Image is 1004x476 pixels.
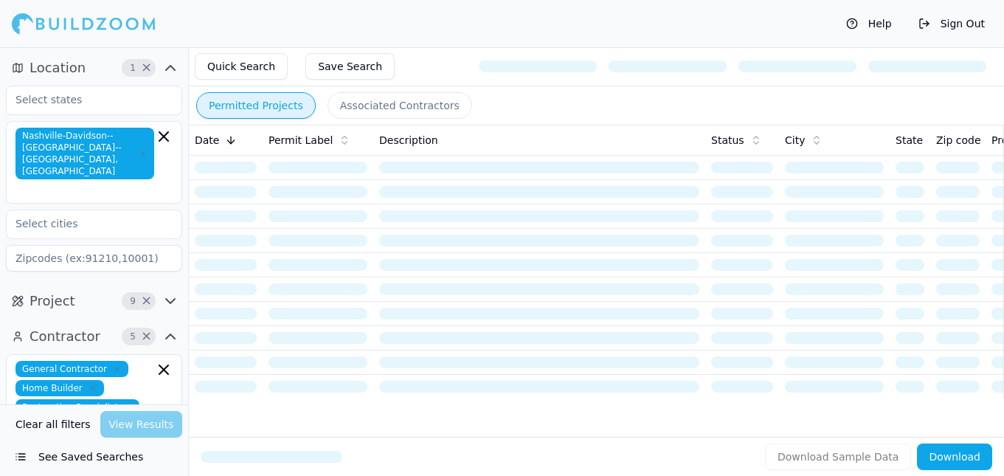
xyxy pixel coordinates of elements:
span: Date [195,133,219,148]
span: Restoration Specialist [15,399,139,415]
button: Contractor5Clear Contractor filters [6,325,182,348]
button: Associated Contractors [328,92,472,119]
span: Clear Contractor filters [141,333,152,340]
input: Select cities [7,210,163,237]
span: State [896,133,923,148]
span: General Contractor [15,361,128,377]
span: City [785,133,805,148]
span: 5 [125,329,140,344]
button: Sign Out [911,12,992,35]
button: See Saved Searches [6,444,182,470]
span: Project [30,291,75,311]
span: Zip code [936,133,981,148]
input: Zipcodes (ex:91210,10001) [6,245,182,272]
button: Save Search [305,53,395,80]
span: Status [711,133,744,148]
span: Clear Project filters [141,297,152,305]
span: Location [30,58,86,78]
span: 1 [125,61,140,75]
span: Nashville-Davidson--[GEOGRAPHIC_DATA]--[GEOGRAPHIC_DATA], [GEOGRAPHIC_DATA] [15,128,154,179]
button: Location1Clear Location filters [6,56,182,80]
button: Project9Clear Project filters [6,289,182,313]
span: Clear Location filters [141,64,152,72]
button: Help [839,12,899,35]
span: Contractor [30,326,100,347]
button: Quick Search [195,53,288,80]
span: 9 [125,294,140,308]
button: Clear all filters [12,411,94,438]
span: Permit Label [269,133,333,148]
button: Download [917,444,992,470]
input: Select states [7,86,163,113]
span: Home Builder [15,380,104,396]
button: Permitted Projects [196,92,316,119]
span: Description [379,133,438,148]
